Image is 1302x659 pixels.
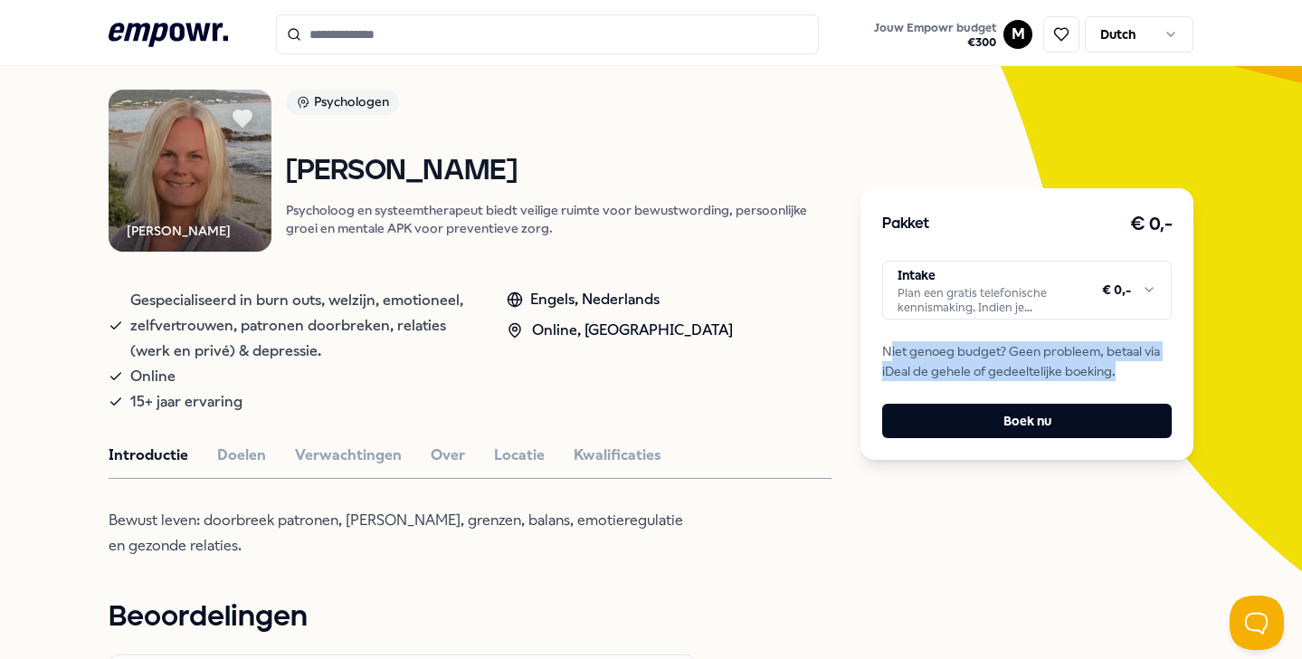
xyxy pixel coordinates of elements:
[494,444,545,467] button: Locatie
[276,14,819,54] input: Search for products, categories or subcategories
[882,404,1172,438] button: Boek nu
[1130,210,1173,239] h3: € 0,-
[127,221,231,241] div: [PERSON_NAME]
[874,21,996,35] span: Jouw Empowr budget
[507,319,733,342] div: Online, [GEOGRAPHIC_DATA]
[882,341,1172,382] span: Niet genoeg budget? Geen probleem, betaal via iDeal de gehele of gedeeltelijke boeking.
[130,389,242,415] span: 15+ jaar ervaring
[109,444,188,467] button: Introductie
[286,90,832,121] a: Psychologen
[574,444,661,467] button: Kwalificaties
[109,508,697,559] p: Bewust leven: doorbreek patronen, [PERSON_NAME], grenzen, balans, emotieregulatie en gezonde rela...
[130,364,176,389] span: Online
[295,444,402,467] button: Verwachtingen
[1003,20,1032,49] button: M
[109,595,832,640] h1: Beoordelingen
[431,444,465,467] button: Over
[870,17,1000,53] button: Jouw Empowr budget€300
[109,90,271,253] img: Product Image
[217,444,266,467] button: Doelen
[1230,596,1284,650] iframe: Help Scout Beacon - Open
[286,201,832,237] p: Psycholoog en systeemtherapeut biedt veilige ruimte voor bewustwording, persoonlijke groei en men...
[882,213,929,236] h3: Pakket
[286,156,832,187] h1: [PERSON_NAME]
[286,90,399,115] div: Psychologen
[507,288,733,311] div: Engels, Nederlands
[130,288,470,364] span: Gespecialiseerd in burn outs, welzijn, emotioneel, zelfvertrouwen, patronen doorbreken, relaties ...
[874,35,996,50] span: € 300
[867,15,1003,53] a: Jouw Empowr budget€300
